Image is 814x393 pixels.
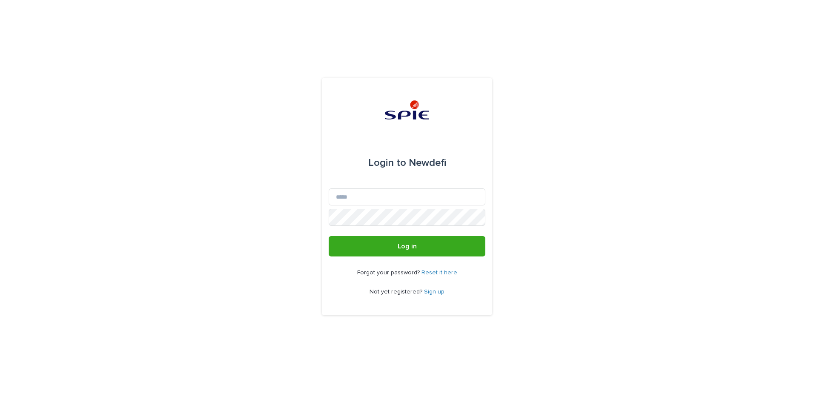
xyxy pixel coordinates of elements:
button: Log in [329,236,485,256]
span: Login to [368,158,406,168]
span: Not yet registered? [370,289,424,295]
div: Newdefi [368,151,446,175]
a: Reset it here [421,270,457,276]
a: Sign up [424,289,444,295]
img: svstPd6MQfCT1uX1QGkG [381,98,433,124]
span: Forgot your password? [357,270,421,276]
span: Log in [398,243,417,250]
